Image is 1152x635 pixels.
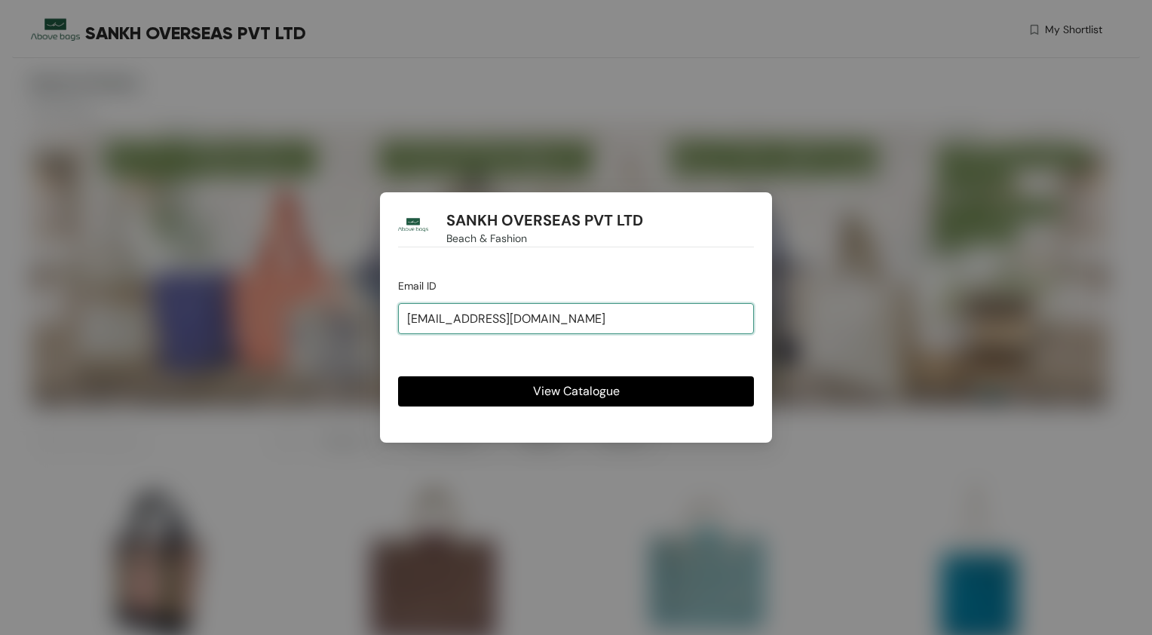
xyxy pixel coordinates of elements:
[446,230,527,247] span: Beach & Fashion
[533,382,620,400] span: View Catalogue
[398,303,754,333] input: jhon@doe.com
[398,376,754,406] button: View Catalogue
[398,279,437,293] span: Email ID
[398,210,428,241] img: Buyer Portal
[446,211,643,230] h1: SANKH OVERSEAS PVT LTD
